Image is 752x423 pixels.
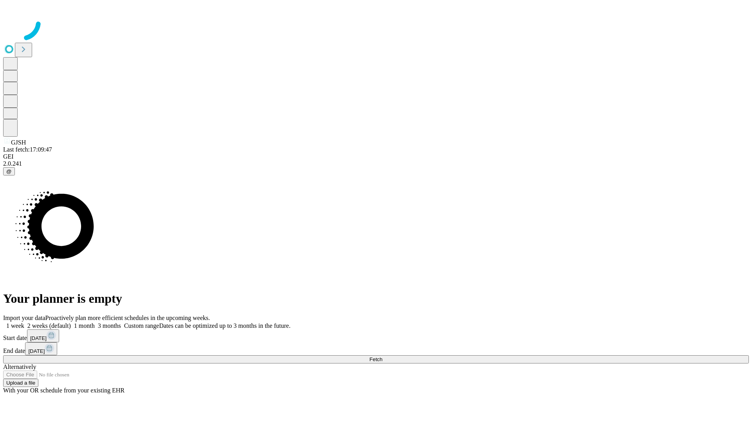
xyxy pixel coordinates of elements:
[74,322,95,329] span: 1 month
[45,315,210,321] span: Proactively plan more efficient schedules in the upcoming weeks.
[11,139,26,146] span: GJSH
[98,322,121,329] span: 3 months
[3,342,749,355] div: End date
[3,160,749,167] div: 2.0.241
[3,315,45,321] span: Import your data
[3,355,749,363] button: Fetch
[124,322,159,329] span: Custom range
[6,322,24,329] span: 1 week
[3,387,125,394] span: With your OR schedule from your existing EHR
[3,329,749,342] div: Start date
[159,322,290,329] span: Dates can be optimized up to 3 months in the future.
[3,379,38,387] button: Upload a file
[3,291,749,306] h1: Your planner is empty
[3,167,15,175] button: @
[28,348,45,354] span: [DATE]
[30,335,47,341] span: [DATE]
[25,342,57,355] button: [DATE]
[27,322,71,329] span: 2 weeks (default)
[3,363,36,370] span: Alternatively
[6,168,12,174] span: @
[3,146,52,153] span: Last fetch: 17:09:47
[3,153,749,160] div: GEI
[27,329,59,342] button: [DATE]
[369,356,382,362] span: Fetch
